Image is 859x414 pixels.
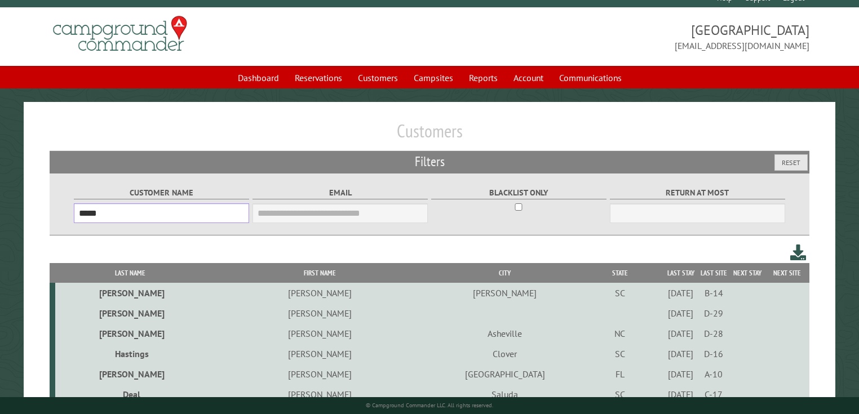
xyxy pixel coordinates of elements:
[206,344,434,364] td: [PERSON_NAME]
[206,303,434,323] td: [PERSON_NAME]
[790,242,807,263] a: Download this customer list (.csv)
[666,389,696,400] div: [DATE]
[55,263,206,283] th: Last Name
[74,186,249,199] label: Customer Name
[366,402,493,409] small: © Campground Commander LLC. All rights reserved.
[575,263,664,283] th: State
[431,186,606,199] label: Blacklist only
[666,328,696,339] div: [DATE]
[206,384,434,404] td: [PERSON_NAME]
[55,283,206,303] td: [PERSON_NAME]
[429,21,809,52] span: [GEOGRAPHIC_DATA] [EMAIL_ADDRESS][DOMAIN_NAME]
[253,186,428,199] label: Email
[55,384,206,404] td: Deal
[507,67,550,88] a: Account
[50,151,810,172] h2: Filters
[434,263,575,283] th: City
[206,263,434,283] th: First Name
[666,308,696,319] div: [DATE]
[666,348,696,359] div: [DATE]
[434,323,575,344] td: Asheville
[231,67,286,88] a: Dashboard
[575,384,664,404] td: SC
[55,323,206,344] td: [PERSON_NAME]
[697,263,730,283] th: Last Site
[462,67,504,88] a: Reports
[434,283,575,303] td: [PERSON_NAME]
[666,368,696,380] div: [DATE]
[55,344,206,364] td: Hastings
[552,67,628,88] a: Communications
[697,384,730,404] td: C-17
[697,364,730,384] td: A-10
[50,120,810,151] h1: Customers
[434,344,575,364] td: Clover
[697,303,730,323] td: D-29
[575,344,664,364] td: SC
[575,283,664,303] td: SC
[764,263,809,283] th: Next Site
[55,364,206,384] td: [PERSON_NAME]
[206,283,434,303] td: [PERSON_NAME]
[697,344,730,364] td: D-16
[730,263,764,283] th: Next Stay
[434,364,575,384] td: [GEOGRAPHIC_DATA]
[610,186,785,199] label: Return at most
[206,364,434,384] td: [PERSON_NAME]
[351,67,405,88] a: Customers
[697,323,730,344] td: D-28
[206,323,434,344] td: [PERSON_NAME]
[697,283,730,303] td: B-14
[664,263,697,283] th: Last Stay
[407,67,460,88] a: Campsites
[55,303,206,323] td: [PERSON_NAME]
[288,67,349,88] a: Reservations
[434,384,575,404] td: Saluda
[666,287,696,299] div: [DATE]
[575,323,664,344] td: NC
[774,154,808,171] button: Reset
[50,12,191,56] img: Campground Commander
[575,364,664,384] td: FL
